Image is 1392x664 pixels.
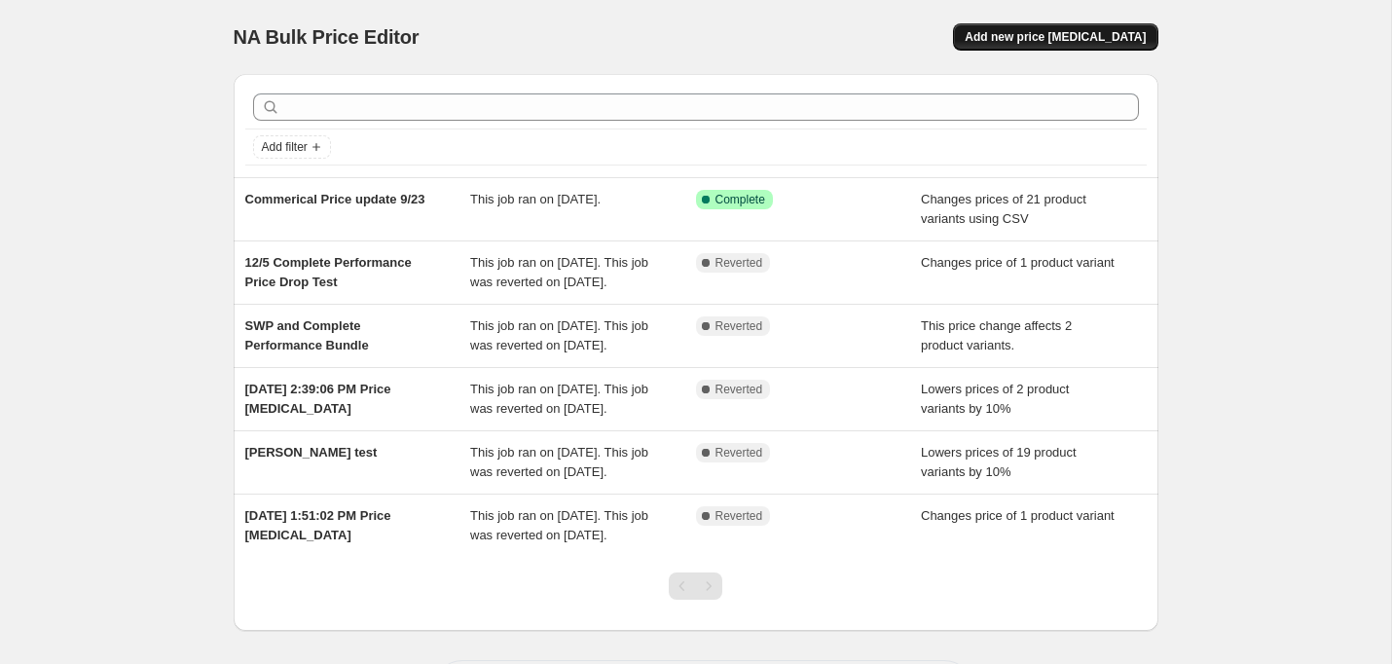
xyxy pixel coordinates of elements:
span: Reverted [715,508,763,524]
span: This job ran on [DATE]. This job was reverted on [DATE]. [470,445,648,479]
span: Reverted [715,445,763,461]
span: [DATE] 1:51:02 PM Price [MEDICAL_DATA] [245,508,391,542]
span: Lowers prices of 19 product variants by 10% [921,445,1077,479]
span: Changes price of 1 product variant [921,255,1115,270]
span: Add new price [MEDICAL_DATA] [965,29,1146,45]
nav: Pagination [669,572,722,600]
span: 12/5 Complete Performance Price Drop Test [245,255,412,289]
button: Add filter [253,135,331,159]
span: Add filter [262,139,308,155]
span: This job ran on [DATE]. This job was reverted on [DATE]. [470,318,648,352]
button: Add new price [MEDICAL_DATA] [953,23,1157,51]
span: Lowers prices of 2 product variants by 10% [921,382,1069,416]
span: This job ran on [DATE]. This job was reverted on [DATE]. [470,382,648,416]
span: Changes price of 1 product variant [921,508,1115,523]
span: Reverted [715,255,763,271]
span: Complete [715,192,765,207]
span: [DATE] 2:39:06 PM Price [MEDICAL_DATA] [245,382,391,416]
span: Commerical Price update 9/23 [245,192,425,206]
span: This job ran on [DATE]. [470,192,601,206]
span: Changes prices of 21 product variants using CSV [921,192,1086,226]
span: Reverted [715,382,763,397]
span: Reverted [715,318,763,334]
span: NA Bulk Price Editor [234,26,420,48]
span: This price change affects 2 product variants. [921,318,1072,352]
span: This job ran on [DATE]. This job was reverted on [DATE]. [470,255,648,289]
span: This job ran on [DATE]. This job was reverted on [DATE]. [470,508,648,542]
span: SWP and Complete Performance Bundle [245,318,369,352]
span: [PERSON_NAME] test [245,445,378,460]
